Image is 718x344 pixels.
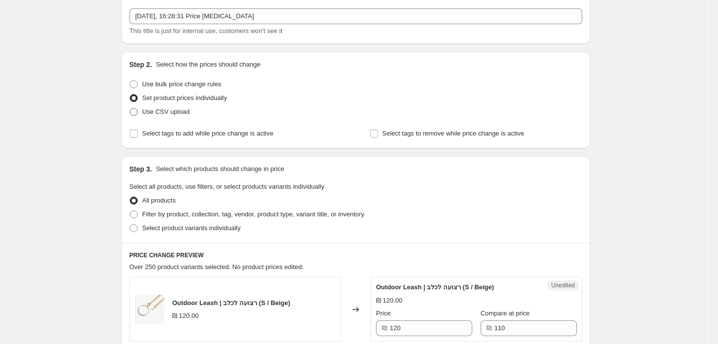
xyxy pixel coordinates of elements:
input: 30% off holiday sale [129,8,582,24]
div: ₪ 120.00 [376,296,402,306]
span: Price [376,310,391,317]
h6: PRICE CHANGE PREVIEW [129,251,582,259]
p: Select how the prices should change [156,60,261,69]
span: Select all products, use filters, or select products variants individually [129,183,324,190]
span: Select tags to remove while price change is active [382,130,525,137]
span: Outdoor Leash | רצועה לכלב (S / Beige) [172,299,290,307]
h2: Step 3. [129,164,152,174]
span: Outdoor Leash | רצועה לכלב (S / Beige) [376,283,494,291]
span: Select product variants individually [142,224,240,232]
span: Set product prices individually [142,94,227,102]
span: Select tags to add while price change is active [142,130,273,137]
p: Select which products should change in price [156,164,284,174]
span: All products [142,197,176,204]
span: Compare at price [481,310,530,317]
img: leash2copy_80x.jpg [135,295,164,324]
span: Unedited [551,281,575,289]
span: This title is just for internal use, customers won't see it [129,27,282,34]
span: Use bulk price change rules [142,80,221,88]
span: Filter by product, collection, tag, vendor, product type, variant title, or inventory [142,210,364,218]
span: Use CSV upload [142,108,189,115]
div: ₪ 120.00 [172,311,198,321]
span: ₪ [382,324,387,332]
span: ₪ [487,324,491,332]
h2: Step 2. [129,60,152,69]
span: Over 250 product variants selected. No product prices edited: [129,263,303,271]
